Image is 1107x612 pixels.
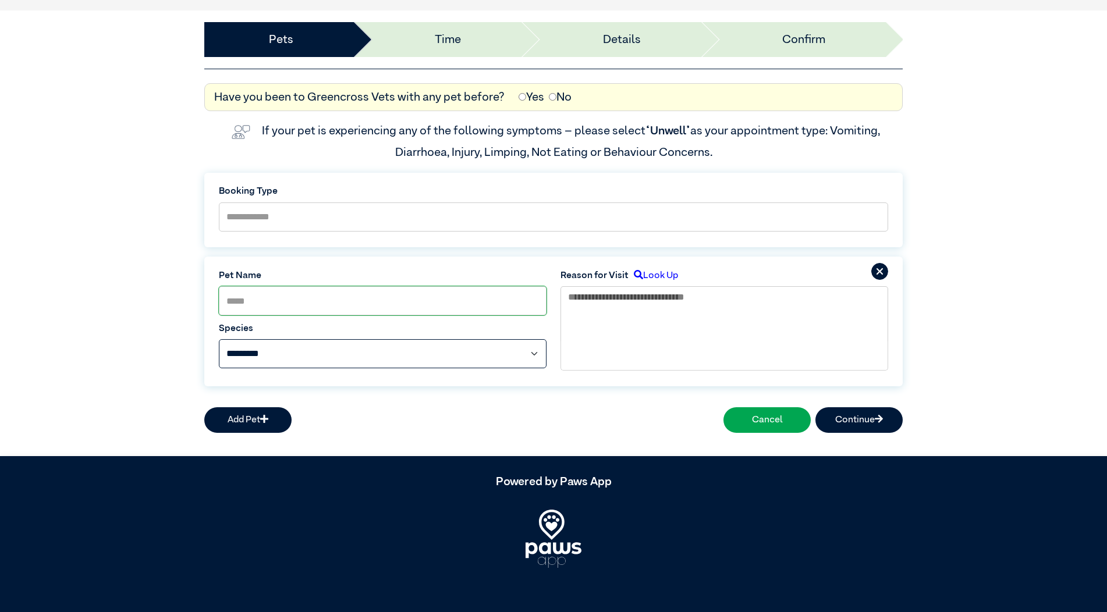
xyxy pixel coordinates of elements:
[645,125,690,137] span: “Unwell”
[204,407,292,433] button: Add Pet
[227,120,255,144] img: vet
[219,269,547,283] label: Pet Name
[526,510,581,568] img: PawsApp
[204,475,903,489] h5: Powered by Paws App
[549,93,556,101] input: No
[219,184,888,198] label: Booking Type
[629,269,678,283] label: Look Up
[549,88,572,106] label: No
[519,88,544,106] label: Yes
[723,407,811,433] button: Cancel
[269,31,293,48] a: Pets
[560,269,629,283] label: Reason for Visit
[262,125,882,158] label: If your pet is experiencing any of the following symptoms – please select as your appointment typ...
[219,322,547,336] label: Species
[519,93,526,101] input: Yes
[815,407,903,433] button: Continue
[214,88,505,106] label: Have you been to Greencross Vets with any pet before?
